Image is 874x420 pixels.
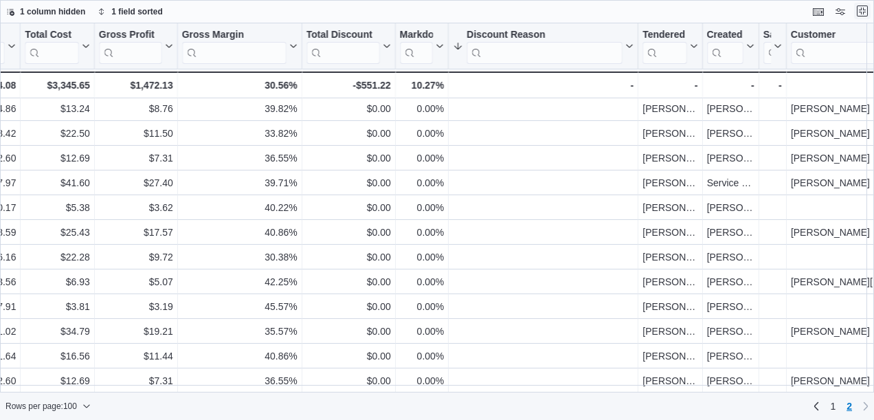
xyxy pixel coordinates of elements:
button: Tendered By [642,29,697,64]
div: Sale Override By [763,29,771,42]
div: 0.00% [400,323,444,340]
div: $5.38 [25,199,89,216]
div: [PERSON_NAME] [707,125,754,142]
div: - [642,77,697,93]
button: Display options [832,3,849,20]
div: Total Cost [25,29,78,42]
div: $0.00 [306,249,391,265]
button: Created By [707,29,754,64]
div: 40.22% [182,199,298,216]
div: 0.00% [400,274,444,290]
div: 10.27% [400,77,444,93]
div: $0.00 [306,125,391,142]
div: $19.21 [99,323,173,340]
div: $22.50 [25,125,89,142]
button: Sale Override By [763,29,782,64]
div: $0.00 [306,348,391,364]
div: Discount Reason [467,29,623,64]
div: $41.60 [25,175,89,191]
div: [PERSON_NAME] [707,274,754,290]
div: 0.00% [400,100,444,117]
div: 0.00% [400,150,444,166]
div: Total Cost [25,29,78,64]
div: 0.00% [400,199,444,216]
div: $3.81 [25,298,89,315]
nav: Pagination for preceding grid [808,395,874,417]
button: Next page [858,398,874,415]
div: $3.19 [99,298,173,315]
button: Gross Margin [182,29,298,64]
div: $27.40 [99,175,173,191]
div: - [707,77,754,93]
div: $9.72 [99,249,173,265]
div: 35.57% [182,323,298,340]
div: 0.00% [400,125,444,142]
div: [PERSON_NAME] [642,125,697,142]
div: 0.00% [400,298,444,315]
button: Keyboard shortcuts [810,3,827,20]
div: [PERSON_NAME] [642,348,697,364]
div: - [453,77,634,93]
a: Previous page [808,398,825,415]
span: 1 field sorted [111,6,163,17]
div: [PERSON_NAME] [707,298,754,315]
div: [PERSON_NAME] [642,199,697,216]
div: $0.00 [306,100,391,117]
div: [PERSON_NAME] [642,249,697,265]
div: [PERSON_NAME] [707,100,754,117]
div: $0.00 [306,323,391,340]
div: Service User [707,175,754,191]
div: [PERSON_NAME] [642,100,697,117]
div: -$551.22 [306,77,391,93]
div: 0.00% [400,175,444,191]
div: 39.82% [182,100,298,117]
div: $17.57 [99,224,173,241]
div: Discount Reason [467,29,623,42]
div: Gross Profit [99,29,162,64]
ul: Pagination for preceding grid [825,395,858,417]
div: $0.00 [306,150,391,166]
span: 1 [830,399,836,413]
div: $12.69 [25,373,89,389]
div: Total Discount [306,29,380,42]
div: $0.00 [306,199,391,216]
div: $1,472.13 [99,77,173,93]
div: [PERSON_NAME] [642,274,697,290]
div: Total Discount [306,29,380,64]
button: Exit fullscreen [854,3,871,19]
div: [PERSON_NAME] [642,373,697,389]
div: $5.07 [99,274,173,290]
div: $12.69 [25,150,89,166]
div: [PERSON_NAME] [707,249,754,265]
span: 1 column hidden [20,6,85,17]
div: $13.24 [25,100,89,117]
div: $0.00 [306,175,391,191]
div: $6.93 [25,274,89,290]
div: $3,345.65 [25,77,89,93]
button: 1 field sorted [92,3,168,20]
button: Gross Profit [99,29,173,64]
button: Markdown Percent [400,29,444,64]
div: [PERSON_NAME] [707,348,754,364]
div: 0.00% [400,373,444,389]
div: 33.82% [182,125,298,142]
a: Page 1 of 2 [825,395,841,417]
div: Gross Margin [182,29,287,64]
div: $7.31 [99,150,173,166]
div: $0.00 [306,298,391,315]
div: $11.44 [99,348,173,364]
div: Created By [707,29,743,42]
div: Markdown Percent [400,29,433,42]
div: 0.00% [400,249,444,265]
span: 2 [847,399,852,413]
div: $11.50 [99,125,173,142]
div: $22.28 [25,249,89,265]
div: [PERSON_NAME] [707,373,754,389]
div: [PERSON_NAME] [707,323,754,340]
span: Rows per page : 100 [5,401,77,412]
div: $0.00 [306,224,391,241]
div: 39.71% [182,175,298,191]
div: Markdown Percent [400,29,433,64]
div: Tendered By [642,29,686,64]
button: Total Cost [25,29,89,64]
